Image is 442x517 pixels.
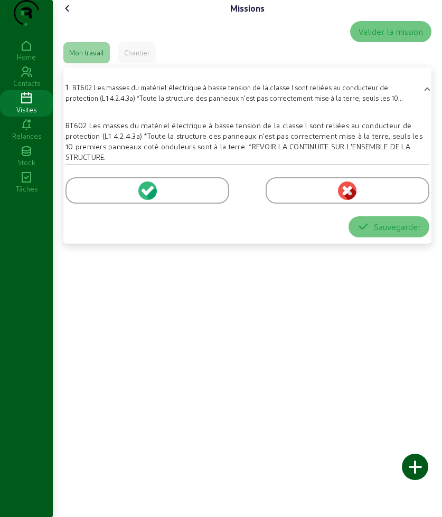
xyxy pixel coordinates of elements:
[63,72,431,110] mat-expansion-panel-header: 1BT602 Les masses du matériel électrique à basse tension de la classe I sont reliées au conducteu...
[359,25,423,38] div: Valider la mission
[65,83,413,111] span: BT602 Les masses du matériel électrique à basse tension de la classe I sont reliées au conducteur...
[350,21,431,42] button: Valider la mission
[63,110,431,240] div: 1BT602 Les masses du matériel électrique à basse tension de la classe I sont reliées au conducteu...
[349,216,429,237] button: Sauvegarder
[124,48,150,58] div: Chantier
[230,2,265,15] div: Missions
[65,82,68,92] span: 1
[69,48,104,58] div: Mon travail
[357,221,421,233] div: Sauvegarder
[65,120,429,162] div: BT602 Les masses du matériel électrique à basse tension de la classe I sont reliées au conducteur...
